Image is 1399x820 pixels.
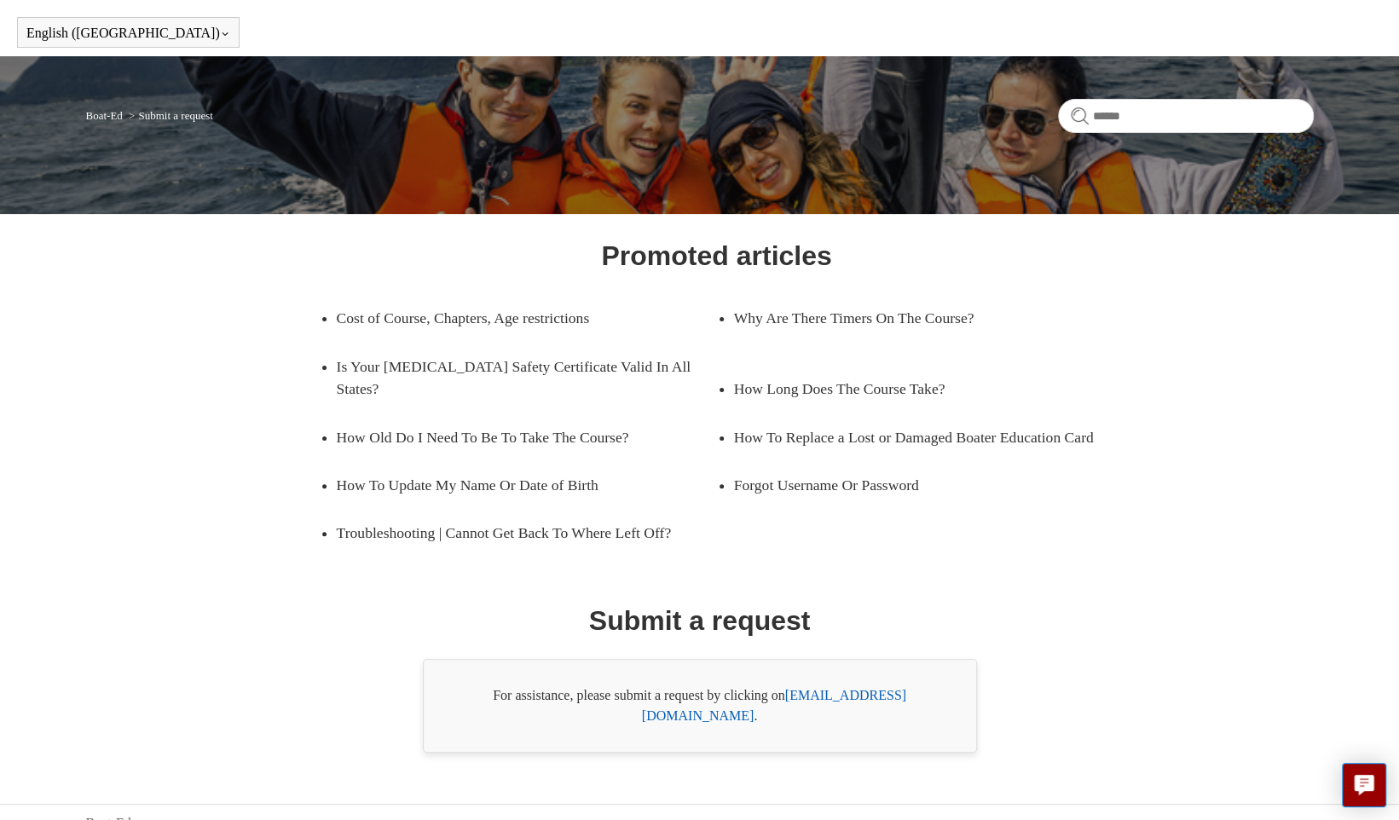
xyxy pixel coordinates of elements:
[337,413,691,461] a: How Old Do I Need To Be To Take The Course?
[1342,763,1386,807] button: Live chat
[337,294,691,342] a: Cost of Course, Chapters, Age restrictions
[337,461,691,509] a: How To Update My Name Or Date of Birth
[26,26,230,41] button: English ([GEOGRAPHIC_DATA])
[734,461,1089,509] a: Forgot Username Or Password
[601,235,831,276] h1: Promoted articles
[337,343,717,413] a: Is Your [MEDICAL_DATA] Safety Certificate Valid In All States?
[734,365,1089,413] a: How Long Does The Course Take?
[589,600,811,641] h1: Submit a request
[86,109,123,122] a: Boat-Ed
[337,509,717,557] a: Troubleshooting | Cannot Get Back To Where Left Off?
[1058,99,1314,133] input: Search
[423,659,977,753] div: For assistance, please submit a request by clicking on .
[734,413,1114,461] a: How To Replace a Lost or Damaged Boater Education Card
[86,109,126,122] li: Boat-Ed
[125,109,213,122] li: Submit a request
[734,294,1089,342] a: Why Are There Timers On The Course?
